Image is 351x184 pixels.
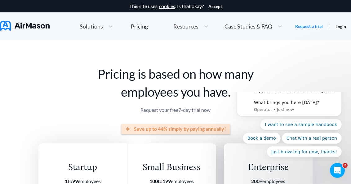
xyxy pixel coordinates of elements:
b: 100 [149,178,158,184]
b: 200+ [251,178,262,184]
div: Enterprise [233,162,304,173]
section: employees [233,178,304,184]
div: Small Business [141,162,202,173]
span: Resources [173,24,198,29]
iframe: Intercom notifications message [227,92,351,161]
a: cookies [159,3,175,9]
a: Login [335,24,346,29]
a: Pricing [131,21,148,32]
span: 2 [343,163,348,168]
span: to [149,178,171,184]
p: Request your free 7 -day trial now [38,107,313,113]
span: Case Studies & FAQ [224,24,272,29]
span: Save up to 44% simply by paying annually! [134,126,226,132]
b: 199 [162,178,171,184]
button: Accept cookies [208,4,222,9]
span: to [65,178,78,184]
span: Solutions [80,24,103,29]
h1: Pricing is based on how many employees you have. [38,65,313,101]
section: employees [52,178,113,184]
b: 1 [65,178,68,184]
section: employees [141,178,202,184]
div: Pricing [131,24,148,29]
iframe: Intercom live chat [330,163,345,178]
span: | [328,23,330,29]
b: 99 [72,178,78,184]
div: Startup [52,162,113,173]
a: Request a trial [295,23,323,29]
